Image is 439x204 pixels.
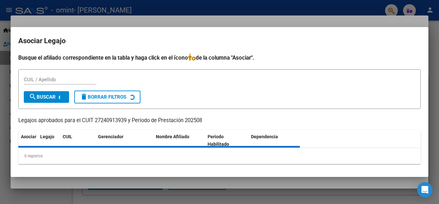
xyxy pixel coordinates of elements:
datatable-header-cell: Asociar [18,130,38,151]
datatable-header-cell: Nombre Afiliado [153,130,205,151]
span: Legajo [40,134,54,139]
h4: Busque el afiliado correspondiente en la tabla y haga click en el ícono de la columna "Asociar". [18,53,421,62]
datatable-header-cell: Periodo Habilitado [205,130,248,151]
span: Nombre Afiliado [156,134,189,139]
div: 0 registros [18,148,421,164]
span: Borrar Filtros [80,94,126,100]
span: Asociar [21,134,36,139]
datatable-header-cell: Legajo [38,130,60,151]
span: Periodo Habilitado [208,134,229,147]
span: CUIL [63,134,72,139]
span: Dependencia [251,134,278,139]
span: Gerenciador [98,134,123,139]
mat-icon: search [29,93,37,101]
datatable-header-cell: Gerenciador [95,130,153,151]
button: Borrar Filtros [74,91,140,103]
datatable-header-cell: CUIL [60,130,95,151]
div: Open Intercom Messenger [417,182,433,198]
button: Buscar [24,91,69,103]
datatable-header-cell: Dependencia [248,130,300,151]
h2: Asociar Legajo [18,35,421,47]
span: Buscar [29,94,56,100]
mat-icon: delete [80,93,88,101]
p: Legajos aprobados para el CUIT 27240913939 y Período de Prestación 202508 [18,117,421,125]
